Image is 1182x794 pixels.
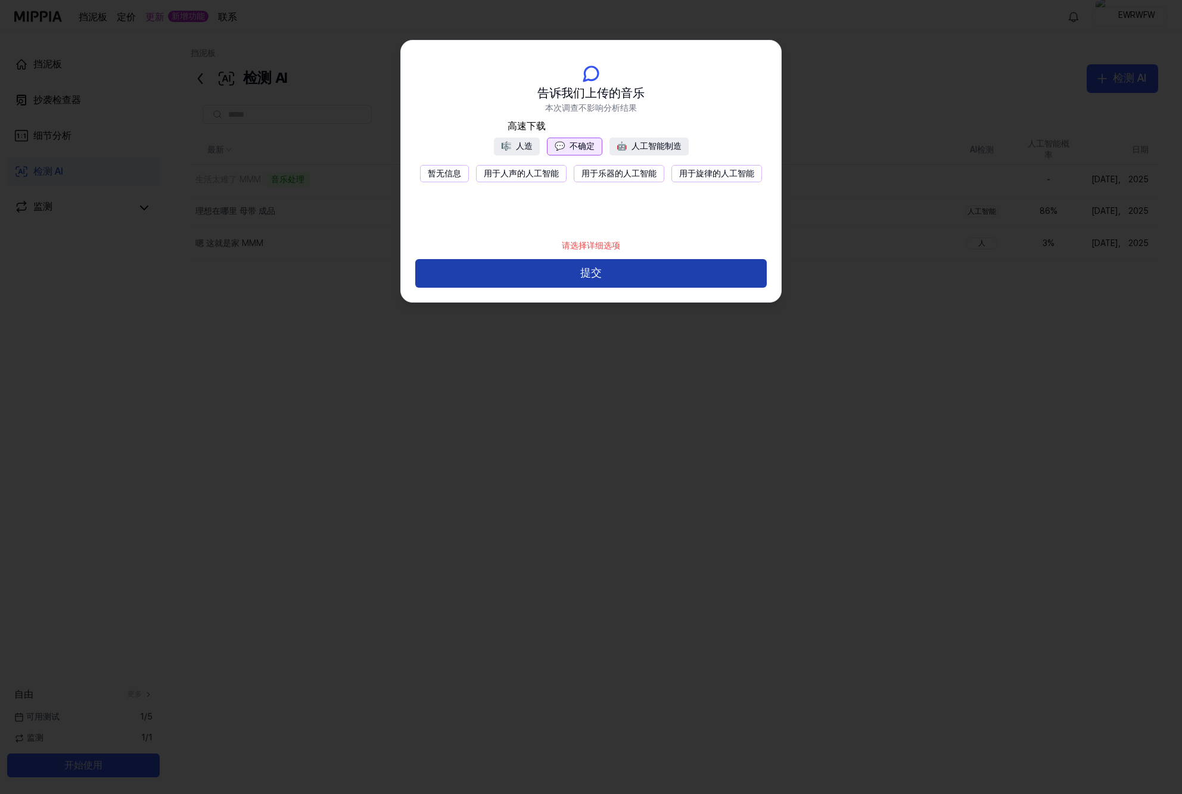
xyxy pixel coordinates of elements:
[537,83,645,102] span: 告诉我们上传的音乐
[617,141,627,151] span: 🤖
[494,138,540,155] button: 🎼人造
[547,138,602,155] button: 💬不确定
[508,120,546,132] span: 高速下载
[501,141,511,151] span: 🎼
[574,165,664,183] button: 用于乐器的人工智能
[420,165,469,183] button: 暂无信息
[555,141,565,151] span: 💬
[671,165,762,183] button: 用于旋律的人工智能
[555,233,627,259] div: 请选择详细选项
[609,138,689,155] button: 🤖人工智能制造
[476,165,567,183] button: 用于人声的人工智能
[415,259,767,288] button: 提交
[545,102,637,114] span: 本次调查不影响分析结果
